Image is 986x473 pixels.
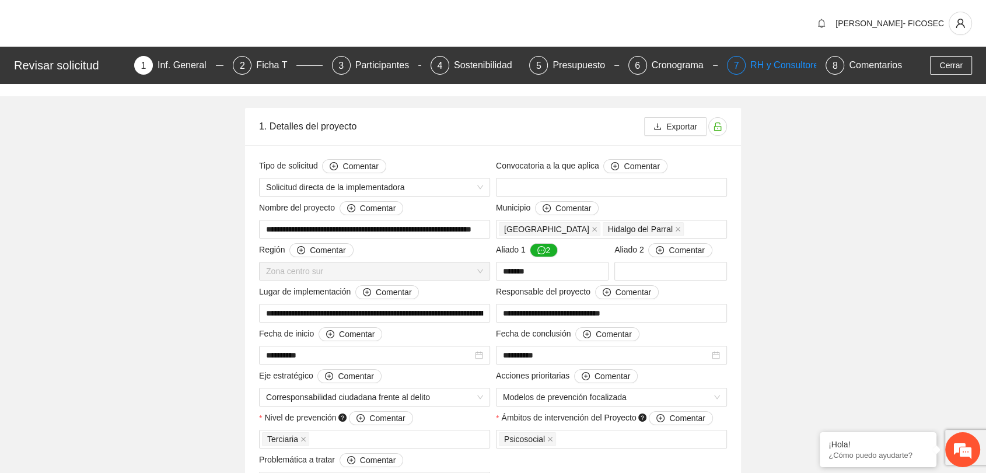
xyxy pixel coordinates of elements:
button: Fecha de inicio [319,327,382,341]
span: Problemática a tratar [259,453,403,467]
div: 8Comentarios [826,56,902,75]
button: Ámbitos de intervención del Proyecto question-circle [649,411,712,425]
span: Cerrar [939,59,963,72]
span: Fecha de conclusión [496,327,639,341]
span: Comentar [616,286,651,299]
span: plus-circle [363,288,371,297]
p: ¿Cómo puedo ayudarte? [828,451,928,460]
button: Eje estratégico [317,369,381,383]
span: plus-circle [582,372,590,381]
span: close [592,226,597,232]
span: Aliado 1 [496,243,558,257]
span: Comentar [360,202,396,215]
button: Municipio [535,201,599,215]
span: plus-circle [656,246,664,255]
span: Solicitud directa de la implementadora [266,178,483,196]
span: Terciaria [267,433,298,446]
div: 6Cronograma [628,56,718,75]
span: Lugar de implementación [259,285,419,299]
span: close [300,436,306,442]
span: question-circle [338,414,347,422]
span: 7 [733,61,739,71]
span: 8 [833,61,838,71]
span: Psicosocial [504,433,545,446]
div: Comentarios [849,56,902,75]
button: Tipo de solicitud [322,159,386,173]
span: plus-circle [356,414,365,423]
span: Hidalgo del Parral [603,222,684,236]
span: Comentar [369,412,405,425]
span: plus-circle [326,330,334,339]
button: Aliado 2 [648,243,712,257]
div: 1Inf. General [134,56,223,75]
span: Comentar [339,328,375,341]
span: Comentar [376,286,411,299]
div: 4Sostenibilidad [431,56,520,75]
button: Acciones prioritarias [574,369,638,383]
span: download [653,122,662,132]
div: 5Presupuesto [529,56,618,75]
span: message [537,246,546,255]
span: 1 [141,61,146,71]
button: Nivel de prevención question-circle [349,411,412,425]
span: Nivel de prevención [264,411,412,425]
span: Convocatoria a la que aplica [496,159,667,173]
span: Comentar [310,244,345,257]
span: plus-circle [603,288,611,297]
span: Responsable del proyecto [496,285,659,299]
span: Comentar [360,454,396,467]
div: Cronograma [652,56,713,75]
span: bell [813,19,830,28]
span: Acciones prioritarias [496,369,638,383]
span: Comentar [669,244,704,257]
span: plus-circle [543,204,551,213]
span: unlock [709,122,726,131]
div: ¡Hola! [828,440,928,449]
button: Fecha de conclusión [575,327,639,341]
div: Inf. General [158,56,216,75]
span: Fecha de inicio [259,327,382,341]
span: Zona centro sur [266,262,483,280]
button: downloadExportar [644,117,707,136]
span: [PERSON_NAME]- FICOSEC [835,19,944,28]
button: Lugar de implementación [355,285,419,299]
span: plus-circle [611,162,619,171]
button: Responsable del proyecto [595,285,659,299]
span: Estamos en línea. [68,156,161,274]
span: Municipio [496,201,599,215]
span: Comentar [595,370,630,383]
span: Región [259,243,354,257]
span: user [949,18,971,29]
button: unlock [708,117,727,136]
textarea: Escriba su mensaje y pulse “Intro” [6,318,222,359]
span: close [675,226,681,232]
span: close [547,436,553,442]
span: Comentar [555,202,591,215]
span: 5 [536,61,541,71]
span: Exportar [666,120,697,133]
div: Minimizar ventana de chat en vivo [191,6,219,34]
span: Psicosocial [499,432,556,446]
div: RH y Consultores [750,56,833,75]
span: Terciaria [262,432,309,446]
span: Comentar [596,328,631,341]
span: Comentar [669,412,705,425]
button: Convocatoria a la que aplica [603,159,667,173]
button: Región [289,243,353,257]
span: Hidalgo del Parral [608,223,673,236]
span: plus-circle [297,246,305,255]
button: Problemática a tratar [340,453,403,467]
div: 3Participantes [332,56,421,75]
span: Nombre del proyecto [259,201,403,215]
button: Nombre del proyecto [340,201,403,215]
span: plus-circle [325,372,333,381]
div: 7RH y Consultores [727,56,816,75]
span: plus-circle [330,162,338,171]
button: user [949,12,972,35]
span: Chihuahua [499,222,600,236]
span: Comentar [342,160,378,173]
div: Presupuesto [553,56,614,75]
span: [GEOGRAPHIC_DATA] [504,223,589,236]
div: 1. Detalles del proyecto [259,110,644,143]
div: Revisar solicitud [14,56,127,75]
